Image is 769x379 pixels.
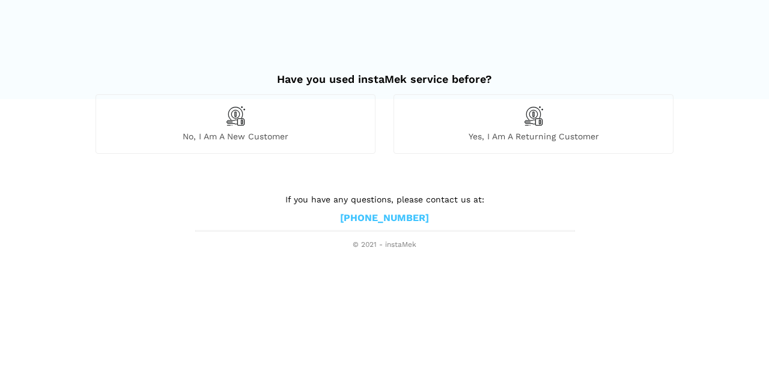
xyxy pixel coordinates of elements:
span: © 2021 - instaMek [195,240,574,250]
span: No, I am a new customer [96,131,375,142]
a: [PHONE_NUMBER] [340,212,429,225]
span: Yes, I am a returning customer [394,131,673,142]
p: If you have any questions, please contact us at: [195,193,574,206]
h2: Have you used instaMek service before? [96,61,673,86]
